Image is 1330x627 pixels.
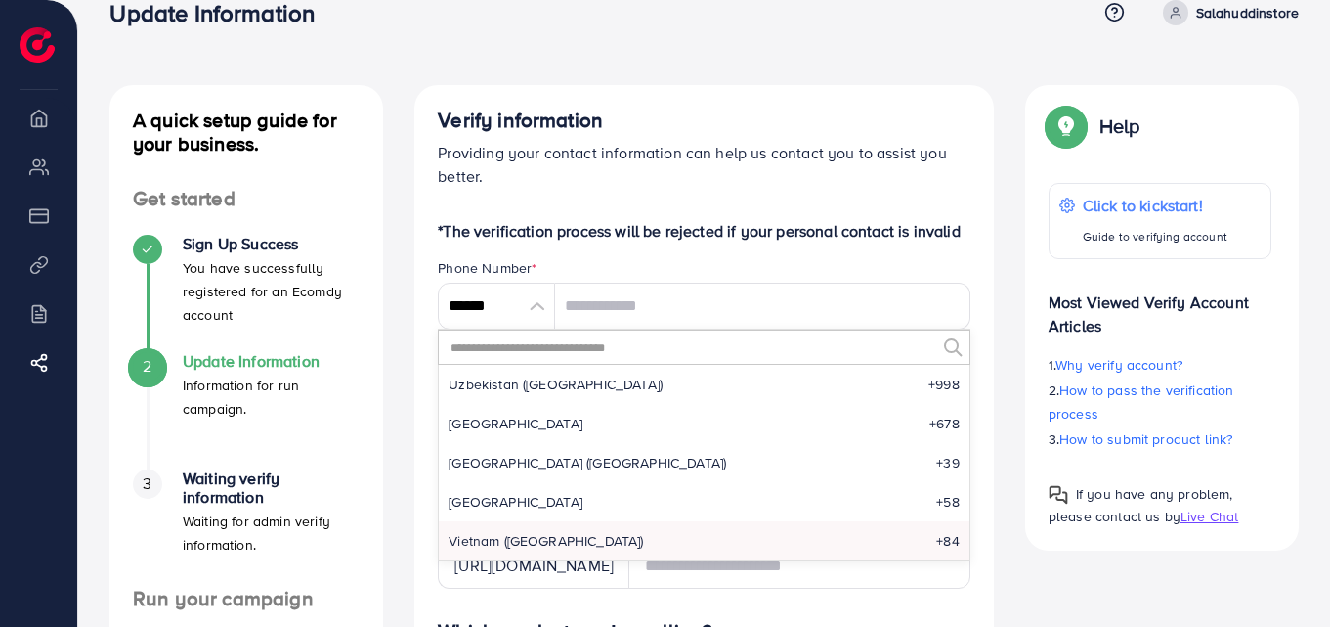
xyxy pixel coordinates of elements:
span: How to pass the verification process [1049,381,1234,424]
p: 3. [1049,427,1271,451]
span: +678 [929,414,960,433]
span: Vietnam ([GEOGRAPHIC_DATA]) [449,531,643,551]
span: Uzbekistan ([GEOGRAPHIC_DATA]) [449,375,663,394]
p: Guide to verifying account [1083,225,1227,248]
span: [GEOGRAPHIC_DATA] ([GEOGRAPHIC_DATA]) [449,453,726,472]
span: 2 [143,355,151,378]
span: +84 [936,531,959,551]
li: Waiting verify information [109,470,383,587]
p: Most Viewed Verify Account Articles [1049,275,1271,337]
p: Click to kickstart! [1083,194,1227,217]
p: Salahuddinstore [1196,1,1299,24]
img: logo [20,27,55,63]
p: 1. [1049,353,1271,377]
h4: Verify information [438,109,970,133]
span: How to submit product link? [1059,429,1232,449]
li: Sign Up Success [109,235,383,352]
span: Live Chat [1180,507,1238,526]
h4: Update Information [183,352,360,371]
img: Popup guide [1049,485,1068,505]
span: [GEOGRAPHIC_DATA] [449,492,582,512]
img: Popup guide [1049,109,1084,144]
label: Phone Number [438,258,536,278]
li: Update Information [109,352,383,470]
span: +39 [936,453,959,472]
span: 3 [143,472,151,495]
span: If you have any problem, please contact us by [1049,484,1233,526]
h4: A quick setup guide for your business. [109,109,383,156]
span: [GEOGRAPHIC_DATA] [449,414,582,433]
p: Information for run campaign. [183,374,360,421]
p: 2. [1049,379,1271,425]
iframe: Chat [1247,539,1315,612]
p: Providing your contact information can help us contact you to assist you better. [438,141,970,188]
h4: Sign Up Success [183,235,360,253]
p: Help [1099,114,1140,138]
p: *The verification process will be rejected if your personal contact is invalid [438,219,970,243]
h4: Get started [109,187,383,211]
h4: Waiting verify information [183,470,360,507]
p: You have successfully registered for an Ecomdy account [183,256,360,327]
span: +998 [928,375,960,394]
h4: Run your campaign [109,587,383,611]
span: +58 [936,492,959,512]
div: [URL][DOMAIN_NAME] [438,542,629,589]
p: Waiting for admin verify information. [183,510,360,557]
span: Why verify account? [1055,355,1182,375]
